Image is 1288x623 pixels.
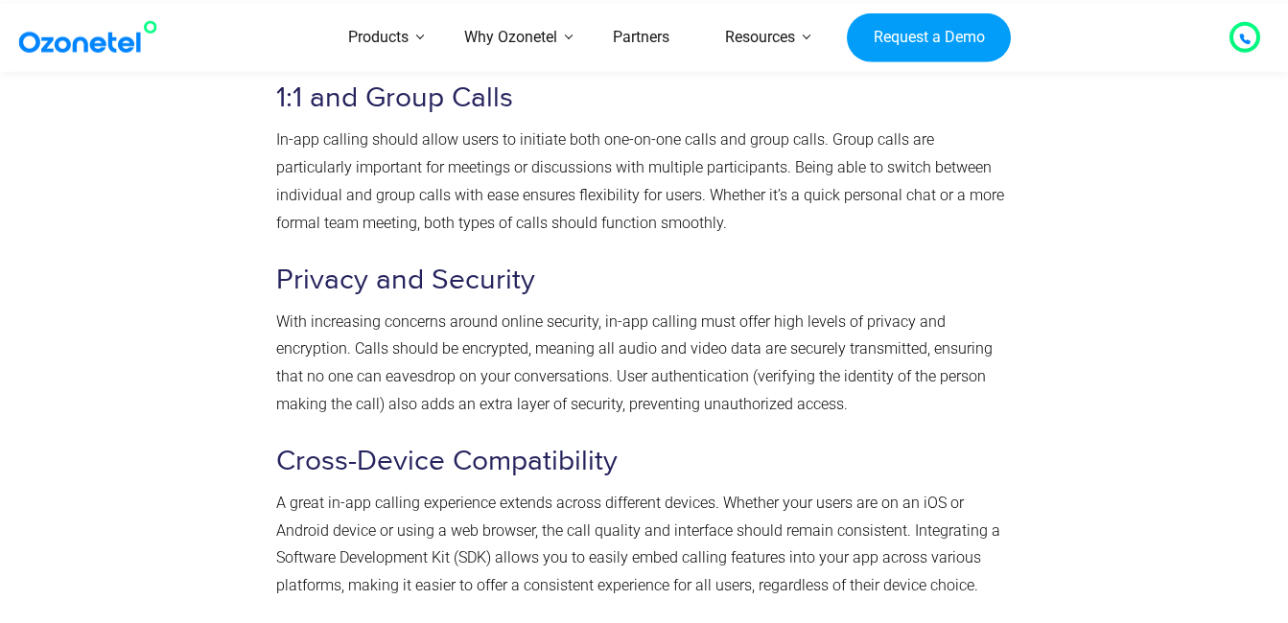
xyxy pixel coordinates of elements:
[320,4,436,72] a: Products
[276,309,1004,419] p: With increasing concerns around online security, in-app calling must offer high levels of privacy...
[276,127,1004,237] p: In-app calling should allow users to initiate both one-on-one calls and group calls. Group calls ...
[847,12,1011,62] a: Request a Demo
[276,80,1004,117] h3: 1:1 and Group Calls
[436,4,585,72] a: Why Ozonetel
[585,4,697,72] a: Partners
[697,4,823,72] a: Resources
[276,262,1004,299] h3: Privacy and Security
[276,490,1004,600] p: A great in-app calling experience extends across different devices. Whether your users are on an ...
[276,443,1004,480] h3: Cross-Device Compatibility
